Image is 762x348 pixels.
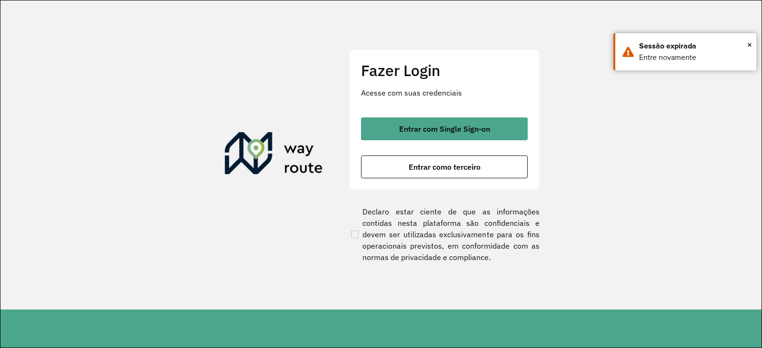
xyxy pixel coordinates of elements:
[747,38,752,52] span: ×
[747,38,752,52] button: Close
[361,87,528,98] p: Acesse com suas credenciais
[349,206,540,263] label: Declaro estar ciente de que as informações contidas nesta plataforma são confidenciais e devem se...
[361,155,528,178] button: button
[409,163,481,171] span: Entrar como terceiro
[361,61,528,79] h2: Fazer Login
[639,40,749,52] div: Sessão expirada
[639,52,749,63] div: Entre novamente
[399,125,490,133] span: Entrar com Single Sign-on
[361,117,528,140] button: button
[225,132,323,178] img: Roteirizador AmbevTech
